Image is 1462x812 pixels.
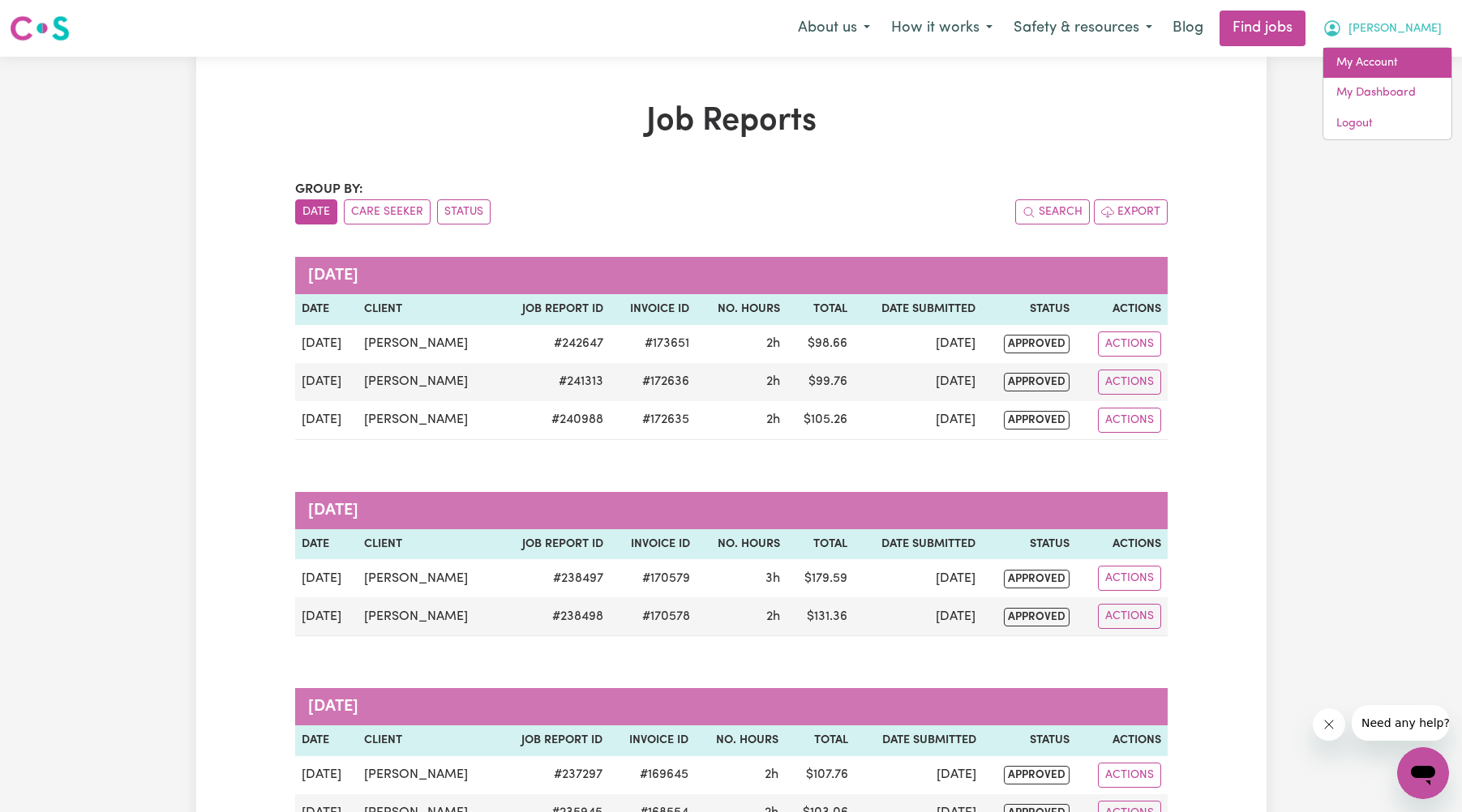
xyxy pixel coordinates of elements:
button: Actions [1098,408,1161,433]
th: Total [787,529,854,560]
th: Actions [1076,725,1167,756]
span: approved [1004,608,1070,626]
button: sort invoices by care seeker [344,199,431,224]
td: # 240988 [497,401,610,440]
caption: [DATE] [295,257,1168,294]
a: My Dashboard [1323,78,1451,109]
td: $ 131.36 [787,597,854,636]
td: [PERSON_NAME] [358,559,497,597]
td: [PERSON_NAME] [358,597,497,636]
td: [DATE] [295,559,358,597]
th: Client [358,529,497,560]
td: # 241313 [497,363,610,401]
button: My Account [1312,11,1452,45]
td: [DATE] [295,597,358,636]
a: My Account [1323,48,1451,79]
th: Invoice ID [610,529,697,560]
span: Group by: [295,183,363,196]
button: How it works [881,11,1003,45]
button: Actions [1098,604,1161,629]
th: Job Report ID [497,725,609,756]
caption: [DATE] [295,688,1168,725]
span: 2 hours [766,375,780,388]
a: Logout [1323,109,1451,139]
td: [DATE] [854,363,982,401]
button: Actions [1098,331,1161,357]
td: #170578 [610,597,697,636]
button: Actions [1098,566,1161,591]
span: approved [1004,766,1070,784]
iframe: Message from company [1352,705,1449,741]
td: [PERSON_NAME] [358,401,497,440]
th: Date Submitted [855,725,982,756]
span: 2 hours [766,337,780,350]
button: Search [1015,199,1090,224]
th: Invoice ID [610,294,696,325]
th: Job Report ID [498,529,611,560]
td: #169645 [609,756,695,794]
span: 3 hours [765,572,780,585]
button: sort invoices by date [295,199,337,224]
span: 2 hours [766,413,780,426]
th: Date [295,725,358,756]
span: approved [1004,570,1070,588]
td: $ 107.76 [785,756,855,794]
td: $ 105.26 [787,401,855,440]
img: Careseekers logo [10,14,70,43]
td: $ 179.59 [787,559,854,597]
div: My Account [1323,47,1452,140]
td: [PERSON_NAME] [358,363,497,401]
span: 2 hours [766,610,780,623]
span: approved [1004,373,1070,391]
span: approved [1004,411,1070,430]
td: # 237297 [497,756,609,794]
th: Status [983,725,1077,756]
th: No. Hours [695,725,785,756]
span: 2 hours [765,768,778,781]
th: Date [295,294,358,325]
td: # 242647 [497,325,610,363]
th: Status [982,529,1076,560]
span: [PERSON_NAME] [1348,20,1442,38]
th: Date Submitted [854,294,982,325]
td: # 238497 [498,559,611,597]
td: $ 99.76 [787,363,855,401]
th: No. Hours [696,294,786,325]
h1: Job Reports [295,102,1168,141]
td: $ 98.66 [787,325,855,363]
th: Client [358,725,497,756]
td: [DATE] [295,363,358,401]
td: [DATE] [854,401,982,440]
td: [DATE] [295,401,358,440]
a: Blog [1163,11,1213,46]
button: Export [1094,199,1168,224]
td: #172636 [610,363,696,401]
button: About us [787,11,881,45]
th: Actions [1076,294,1167,325]
iframe: Close message [1313,708,1345,741]
th: No. Hours [697,529,787,560]
td: [DATE] [854,597,982,636]
th: Client [358,294,497,325]
td: [DATE] [295,756,358,794]
th: Status [982,294,1076,325]
th: Invoice ID [609,725,695,756]
th: Job Report ID [497,294,610,325]
th: Actions [1076,529,1168,560]
th: Date [295,529,358,560]
td: [DATE] [854,325,982,363]
td: [DATE] [295,325,358,363]
th: Date Submitted [854,529,982,560]
button: Actions [1098,763,1161,788]
td: #172635 [610,401,696,440]
td: # 238498 [498,597,611,636]
span: approved [1004,335,1070,353]
td: #170579 [610,559,697,597]
button: Actions [1098,370,1161,395]
a: Find jobs [1220,11,1306,46]
td: [PERSON_NAME] [358,756,497,794]
td: [DATE] [854,559,982,597]
span: Need any help? [10,11,98,24]
iframe: Button to launch messaging window [1397,747,1449,799]
th: Total [787,294,855,325]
